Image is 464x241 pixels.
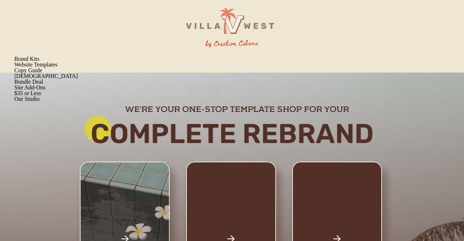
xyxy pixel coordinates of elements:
a: Bundle Deal [14,79,43,85]
a: Site Add-Ons [14,84,45,90]
h2: Complete rebrand [39,119,426,148]
a: Website Templates [14,62,57,68]
h2: we're your one-stop template shop for your [74,104,400,113]
a: $35 or Less [14,90,41,96]
a: Our Studio [14,96,40,102]
a: [DEMOGRAPHIC_DATA] [14,73,78,79]
h3: by Creative Cabana [200,38,265,49]
a: Copy Guide [14,67,42,73]
a: Brand Kits [14,56,39,62]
